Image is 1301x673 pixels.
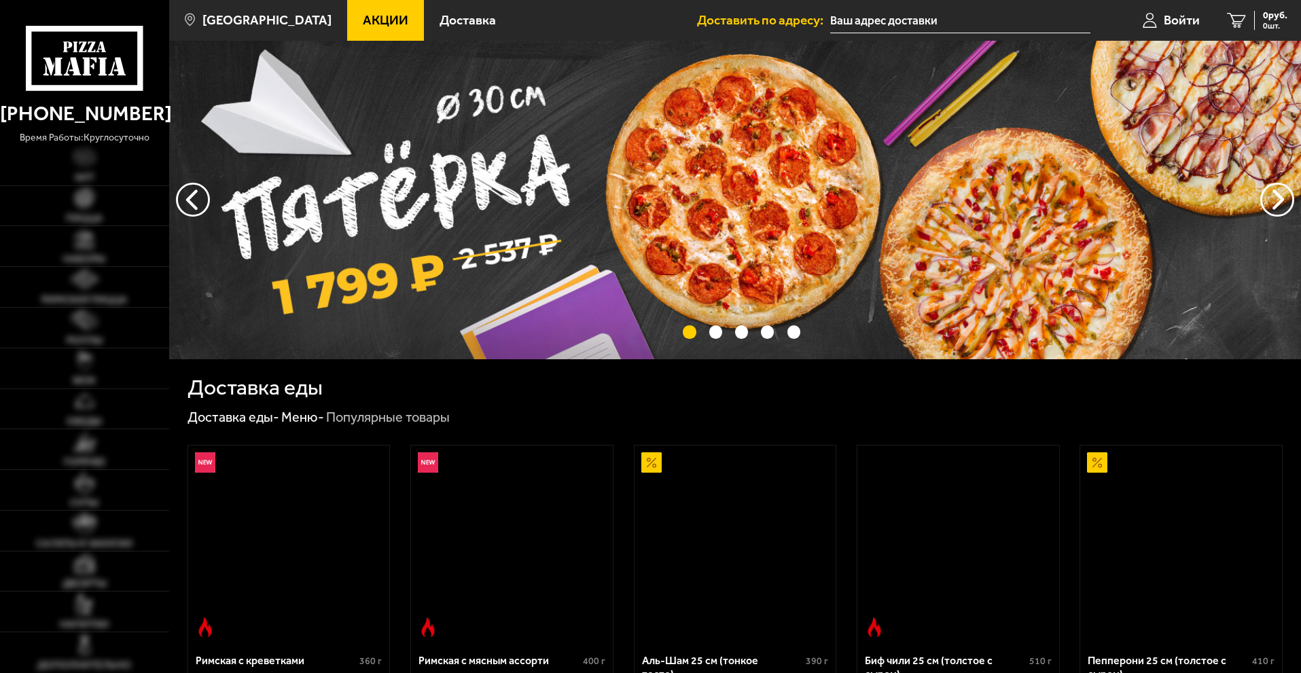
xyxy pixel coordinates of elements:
span: Доставка [440,14,496,26]
h1: Доставка еды [188,377,323,399]
span: Римская пицца [41,295,127,305]
span: [GEOGRAPHIC_DATA] [202,14,332,26]
span: 510 г [1029,655,1052,667]
span: Доставить по адресу: [697,14,830,26]
a: АкционныйПепперони 25 см (толстое с сыром) [1080,445,1282,644]
span: 400 г [583,655,605,667]
span: 410 г [1252,655,1275,667]
img: Острое блюдо [864,617,885,638]
span: 0 руб. [1263,11,1287,20]
a: НовинкаОстрое блюдоРимская с мясным ассорти [411,445,613,644]
img: Акционный [641,452,662,473]
a: Острое блюдоБиф чили 25 см (толстое с сыром) [857,445,1059,644]
a: Доставка еды- [188,409,279,425]
span: 0 шт. [1263,22,1287,30]
a: АкционныйАль-Шам 25 см (тонкое тесто) [635,445,836,644]
button: точки переключения [683,325,696,338]
span: Обеды [67,416,102,426]
img: Акционный [1087,452,1107,473]
span: Супы [70,498,99,508]
span: Акции [363,14,408,26]
span: Десерты [63,579,107,589]
a: НовинкаОстрое блюдоРимская с креветками [188,445,390,644]
span: Салаты и закуски [36,539,132,549]
button: точки переключения [761,325,774,338]
img: Острое блюдо [195,617,215,638]
span: Войти [1164,14,1200,26]
div: Римская с мясным ассорти [418,654,580,667]
img: Новинка [418,452,438,473]
img: Новинка [195,452,215,473]
span: Напитки [60,619,109,630]
div: Римская с креветками [196,654,357,667]
a: Меню- [281,409,324,425]
span: 360 г [359,655,382,667]
button: точки переключения [709,325,722,338]
span: 390 г [806,655,828,667]
span: Дополнительно [37,660,131,670]
span: Наборы [63,254,105,264]
span: Хит [75,172,94,183]
span: Пицца [66,213,103,223]
img: Острое блюдо [418,617,438,638]
input: Ваш адрес доставки [830,8,1090,33]
span: Роллы [67,335,103,346]
button: предыдущий [1260,183,1294,217]
span: Горячее [64,457,105,467]
div: Популярные товары [326,409,450,426]
button: точки переключения [787,325,800,338]
button: точки переключения [735,325,748,338]
span: WOK [73,376,96,386]
button: следующий [176,183,210,217]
